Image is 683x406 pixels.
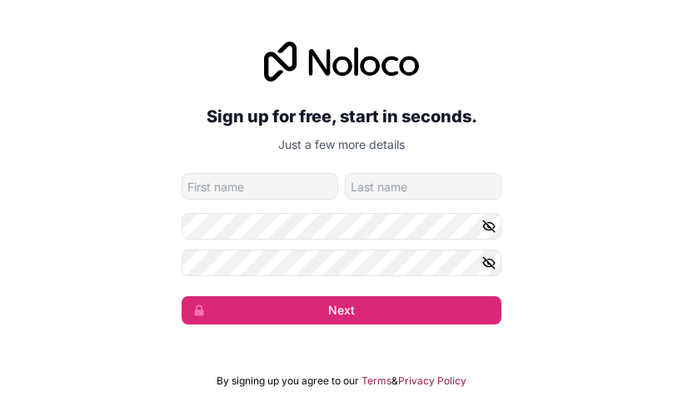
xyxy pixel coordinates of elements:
a: Terms [361,374,391,388]
a: Privacy Policy [398,374,466,388]
span: By signing up you agree to our [217,374,359,388]
h2: Sign up for free, start in seconds. [182,101,501,131]
button: Next [182,296,501,324]
input: Password [182,213,501,240]
p: Just a few more details [182,136,501,153]
input: Confirm password [182,250,501,276]
input: given-name [182,173,338,200]
span: & [391,374,398,388]
input: family-name [345,173,501,200]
